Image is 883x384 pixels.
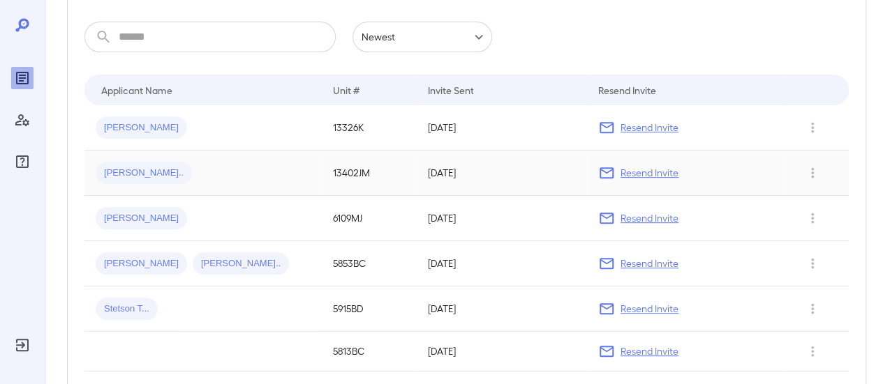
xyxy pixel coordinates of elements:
[621,166,678,180] p: Resend Invite
[11,151,34,173] div: FAQ
[322,332,417,371] td: 5813BC
[801,298,824,320] button: Row Actions
[621,302,678,316] p: Resend Invite
[621,256,678,270] p: Resend Invite
[96,121,187,135] span: [PERSON_NAME]
[427,82,473,98] div: Invite Sent
[322,241,417,286] td: 5853BC
[11,67,34,89] div: Reports
[801,207,824,229] button: Row Actions
[416,286,587,332] td: [DATE]
[11,109,34,131] div: Manage Users
[621,121,678,135] p: Resend Invite
[333,82,359,98] div: Unit #
[801,162,824,184] button: Row Actions
[416,105,587,151] td: [DATE]
[598,82,656,98] div: Resend Invite
[621,344,678,358] p: Resend Invite
[193,257,289,270] span: [PERSON_NAME]..
[322,286,417,332] td: 5915BD
[801,252,824,275] button: Row Actions
[96,212,187,225] span: [PERSON_NAME]
[621,211,678,225] p: Resend Invite
[416,241,587,286] td: [DATE]
[353,22,492,52] div: Newest
[801,340,824,362] button: Row Actions
[416,151,587,196] td: [DATE]
[416,332,587,371] td: [DATE]
[101,82,172,98] div: Applicant Name
[416,196,587,241] td: [DATE]
[801,116,824,139] button: Row Actions
[96,302,158,316] span: Stetson T...
[322,105,417,151] td: 13326K
[96,257,187,270] span: [PERSON_NAME]
[322,196,417,241] td: 6109MJ
[322,151,417,196] td: 13402JM
[11,334,34,356] div: Log Out
[96,167,192,180] span: [PERSON_NAME]..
